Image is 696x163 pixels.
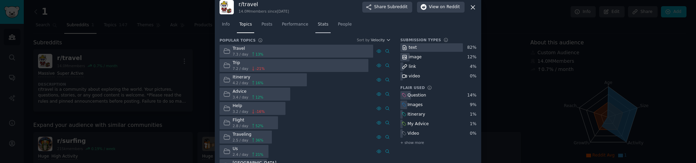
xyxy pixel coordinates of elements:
[400,38,441,42] h3: Submission Types
[407,112,425,118] div: Itinerary
[233,66,248,71] span: 7.2 / day
[233,117,264,123] div: Flight
[335,19,354,33] a: People
[259,19,275,33] a: Posts
[470,64,476,70] div: 4 %
[239,21,252,28] span: Topics
[233,52,248,57] span: 7.3 / day
[407,102,423,108] div: Images
[256,152,263,157] span: 21 %
[470,131,476,137] div: 0 %
[409,73,420,79] div: video
[233,123,248,128] span: 2.8 / day
[256,138,263,143] span: 36 %
[400,85,425,90] h3: Flair Used
[239,9,289,14] div: 14.0M members since [DATE]
[237,19,254,33] a: Topics
[233,103,265,109] div: Help
[256,95,263,100] span: 12 %
[470,121,476,127] div: 1 %
[371,38,391,42] button: Velocity
[357,38,370,42] div: Sort by
[429,4,460,10] span: View
[261,21,272,28] span: Posts
[374,4,407,10] span: Share
[233,146,264,152] div: Us
[470,112,476,118] div: 1 %
[407,92,426,99] div: Question
[409,45,417,51] div: text
[220,19,232,33] a: Info
[256,80,263,85] span: 16 %
[233,46,264,52] div: Travel
[222,21,230,28] span: Info
[467,54,476,60] div: 12 %
[233,138,248,143] span: 2.5 / day
[387,4,407,10] span: Subreddit
[233,132,264,138] div: Traveling
[233,74,264,80] div: Itinerary
[467,92,476,99] div: 14 %
[467,45,476,51] div: 82 %
[233,95,248,100] span: 3.4 / day
[233,89,264,95] div: Advice
[409,54,422,60] div: image
[282,21,308,28] span: Performance
[440,4,460,10] span: on Reddit
[362,2,412,13] button: ShareSubreddit
[256,109,265,114] span: -16 %
[470,102,476,108] div: 9 %
[400,140,424,145] span: + show more
[315,19,331,33] a: Stats
[233,109,248,114] span: 3.2 / day
[407,121,429,127] div: My Advice
[318,21,328,28] span: Stats
[220,38,256,43] h3: Popular Topics
[233,60,265,66] div: Trip
[409,64,416,70] div: link
[256,52,263,57] span: 13 %
[233,80,248,85] span: 4.2 / day
[256,123,263,128] span: 52 %
[470,73,476,79] div: 0 %
[239,1,289,8] h3: r/ travel
[407,131,419,137] div: Video
[256,66,265,71] span: -21 %
[279,19,311,33] a: Performance
[338,21,352,28] span: People
[371,38,385,42] span: Velocity
[233,152,248,157] span: 2.4 / day
[417,2,465,13] button: Viewon Reddit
